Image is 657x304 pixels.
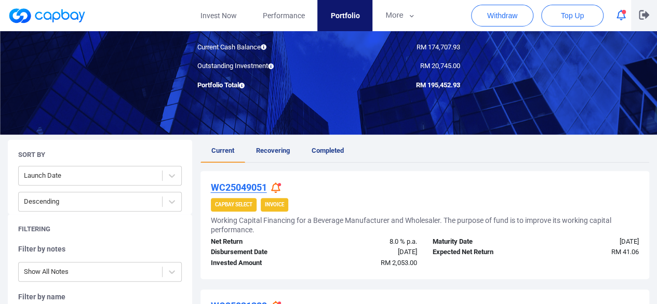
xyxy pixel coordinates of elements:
strong: CapBay Select [215,202,252,207]
div: Current Cash Balance [190,42,329,53]
button: Withdraw [471,5,533,27]
span: Current [211,147,234,154]
h5: Working Capital Financing for a Beverage Manufacturer and Wholesaler. The purpose of fund is to i... [211,216,639,234]
div: Outstanding Investment [190,61,329,72]
div: Invested Amount [203,258,314,269]
div: [DATE] [314,247,425,258]
button: Top Up [541,5,604,27]
div: Portfolio Total [190,80,329,91]
span: Top Up [561,10,584,21]
u: WC25049051 [211,182,267,193]
span: Performance [262,10,304,21]
div: Net Return [203,236,314,247]
span: RM 20,745.00 [420,62,460,70]
div: Disbursement Date [203,247,314,258]
div: Maturity Date [425,236,536,247]
span: RM 2,053.00 [381,259,417,267]
div: 8.0 % p.a. [314,236,425,247]
span: Portfolio [330,10,359,21]
h5: Filter by notes [18,244,182,254]
span: Completed [312,147,344,154]
span: Recovering [256,147,290,154]
span: RM 41.06 [611,248,639,256]
h5: Sort By [18,150,45,160]
span: RM 174,707.93 [417,43,460,51]
div: Expected Net Return [425,247,536,258]
h5: Filter by name [18,292,182,301]
strong: Invoice [265,202,284,207]
span: RM 195,452.93 [416,81,460,89]
h5: Filtering [18,224,50,234]
div: [DATE] [535,236,647,247]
